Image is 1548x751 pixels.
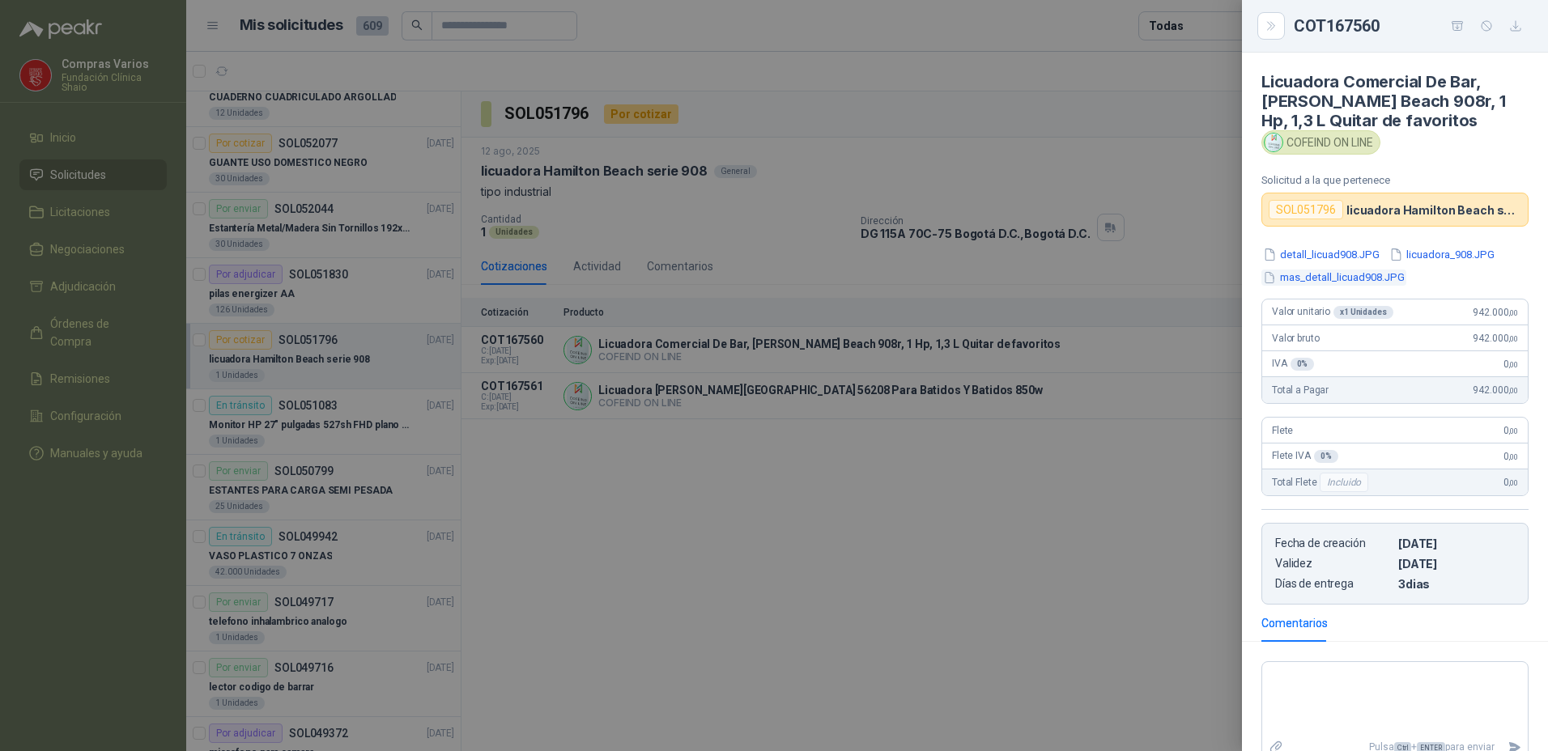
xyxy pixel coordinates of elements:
[1272,384,1329,396] span: Total a Pagar
[1320,473,1368,492] div: Incluido
[1261,16,1281,36] button: Close
[1275,577,1392,591] p: Días de entrega
[1503,425,1518,436] span: 0
[1275,537,1392,550] p: Fecha de creación
[1508,334,1518,343] span: ,00
[1503,477,1518,488] span: 0
[1398,577,1515,591] p: 3 dias
[1261,614,1328,632] div: Comentarios
[1508,478,1518,487] span: ,00
[1272,333,1319,344] span: Valor bruto
[1272,425,1293,436] span: Flete
[1508,360,1518,369] span: ,00
[1314,450,1338,463] div: 0 %
[1261,174,1529,186] p: Solicitud a la que pertenece
[1261,72,1529,130] h4: Licuadora Comercial De Bar, [PERSON_NAME] Beach 908r, 1 Hp, 1,3 L Quitar de favoritos
[1269,200,1343,219] div: SOL051796
[1398,557,1515,571] p: [DATE]
[1508,452,1518,461] span: ,00
[1346,203,1521,217] p: licuadora Hamilton Beach serie 908
[1261,130,1380,155] div: COFEIND ON LINE
[1265,134,1282,151] img: Company Logo
[1261,246,1381,263] button: detall_licuad908.JPG
[1503,451,1518,462] span: 0
[1473,384,1518,396] span: 942.000
[1398,537,1515,550] p: [DATE]
[1508,426,1518,435] span: ,00
[1333,306,1393,319] div: x 1 Unidades
[1261,269,1406,286] button: mas_detall_licuad908.JPG
[1473,333,1518,344] span: 942.000
[1272,358,1314,371] span: IVA
[1291,358,1315,371] div: 0 %
[1275,557,1392,571] p: Validez
[1473,307,1518,318] span: 942.000
[1272,473,1372,492] span: Total Flete
[1503,359,1518,370] span: 0
[1388,246,1496,263] button: licuadora_908.JPG
[1508,386,1518,395] span: ,00
[1294,13,1529,39] div: COT167560
[1508,308,1518,317] span: ,00
[1272,450,1338,463] span: Flete IVA
[1272,306,1393,319] span: Valor unitario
